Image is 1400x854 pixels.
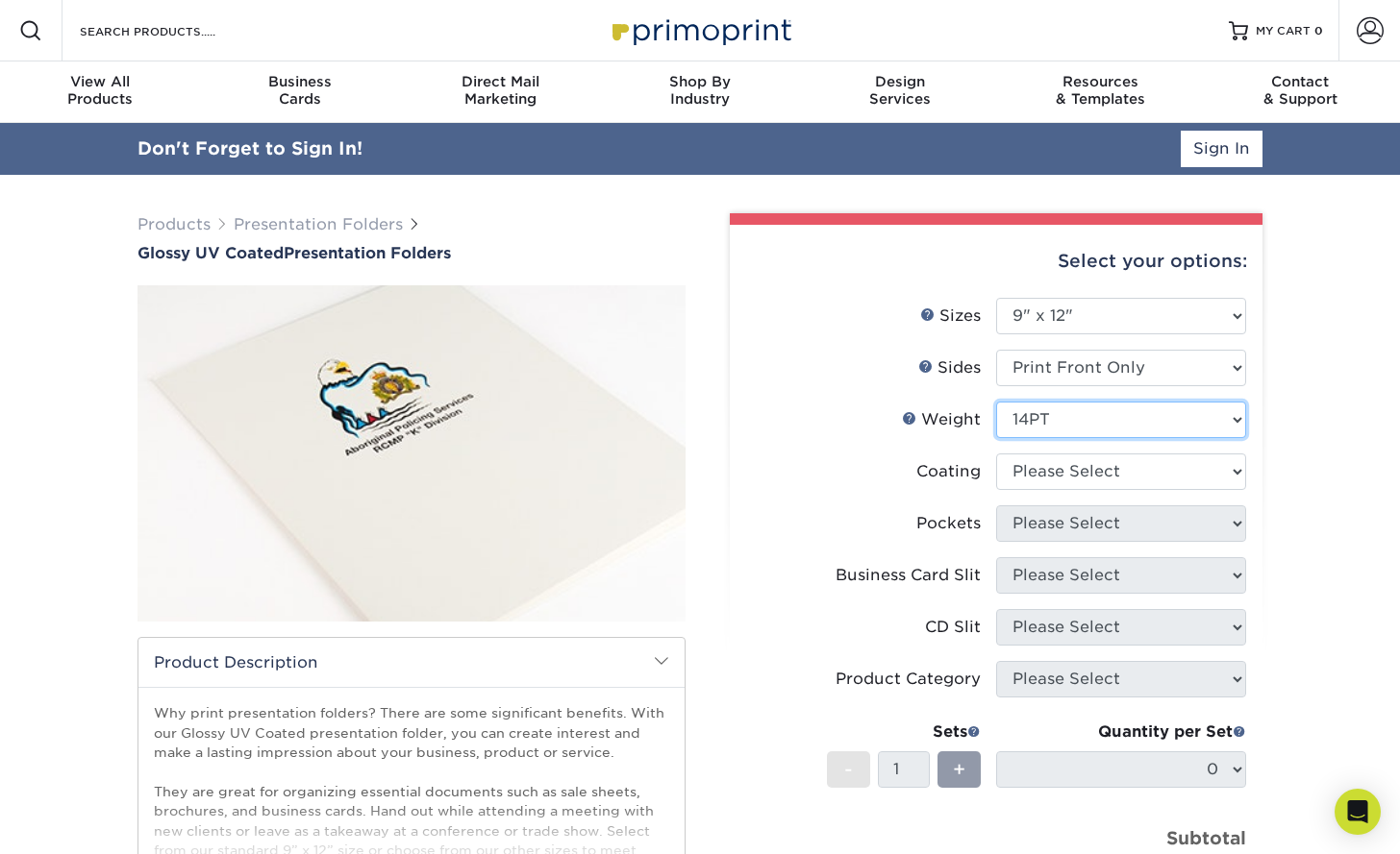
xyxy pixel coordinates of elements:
span: Shop By [600,73,800,90]
span: + [953,755,965,784]
div: Cards [200,73,400,108]
span: MY CART [1256,23,1311,39]
span: Design [800,73,1000,90]
span: - [844,755,853,784]
img: Primoprint [604,10,796,51]
a: Products [137,215,211,233]
a: Resources& Templates [1000,61,1200,123]
span: Contact [1200,73,1400,90]
a: Shop ByIndustry [600,61,800,123]
div: Coating [916,460,981,483]
a: Presentation Folders [234,215,403,233]
span: Business [200,73,400,90]
div: Select your options: [745,225,1247,298]
h1: Presentation Folders [137,244,686,262]
a: Contact& Support [1200,61,1400,123]
div: Sides [918,356,981,379]
h2: Product Description [138,638,685,687]
div: Open Intercom Messenger [1335,789,1381,835]
a: Direct MailMarketing [400,61,600,123]
div: Sets [827,720,981,744]
div: CD Slit [925,616,981,639]
div: Business Card Slit [836,564,981,587]
span: 0 [1314,24,1323,37]
img: Glossy UV Coated 01 [137,264,686,643]
div: Weight [902,408,981,431]
a: DesignServices [800,61,1000,123]
input: SEARCH PRODUCTS..... [78,19,265,42]
strong: Subtotal [1166,827,1246,848]
div: & Templates [1000,73,1200,108]
span: Glossy UV Coated [137,244,284,262]
div: Services [800,73,1000,108]
div: Don't Forget to Sign In! [137,135,362,162]
div: Marketing [400,73,600,108]
div: Industry [600,73,800,108]
div: Sizes [920,305,981,328]
div: Product Category [836,668,981,691]
span: Direct Mail [400,73,600,90]
div: Quantity per Set [996,720,1246,744]
span: Resources [1000,73,1200,90]
div: & Support [1200,73,1400,108]
a: Sign In [1181,131,1262,167]
a: Glossy UV CoatedPresentation Folders [137,244,686,262]
div: Pockets [916,512,981,535]
a: BusinessCards [200,61,400,123]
